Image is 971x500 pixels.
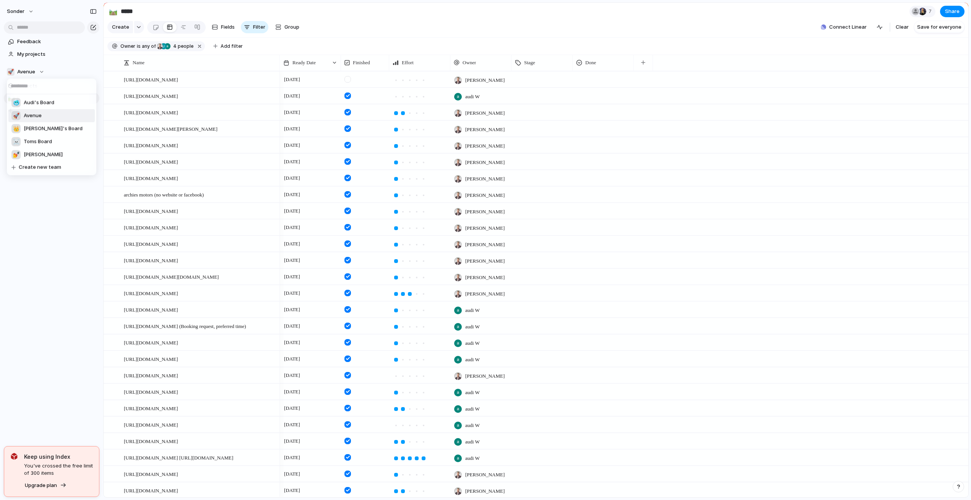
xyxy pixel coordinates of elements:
span: Avenue [24,112,42,120]
span: Toms Board [24,138,52,146]
span: [PERSON_NAME] [24,151,63,159]
span: Audi's Board [24,99,54,107]
div: 🥶 [11,98,21,107]
div: 💅 [11,150,21,159]
div: 🚀 [11,111,21,120]
div: 👑 [11,124,21,133]
span: [PERSON_NAME]'s Board [24,125,83,133]
div: ☠️ [11,137,21,146]
span: Create new team [19,164,61,171]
